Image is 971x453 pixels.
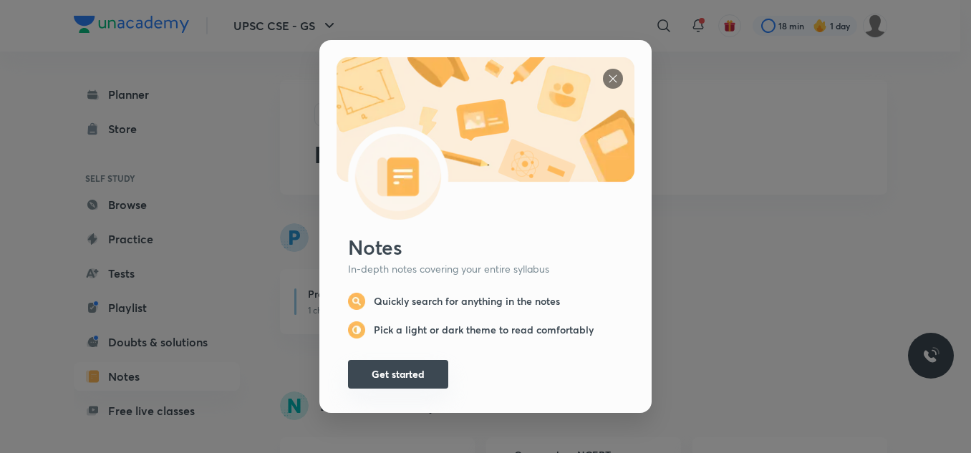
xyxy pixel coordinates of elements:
[348,234,634,260] div: Notes
[337,57,634,220] img: notes
[348,263,623,276] p: In-depth notes covering your entire syllabus
[603,69,623,89] img: notes
[348,321,365,338] img: notes
[374,323,594,336] h6: Pick a light or dark theme to read comfortably
[348,293,365,310] img: notes
[348,360,448,389] button: Get started
[374,295,560,308] h6: Quickly search for anything in the notes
